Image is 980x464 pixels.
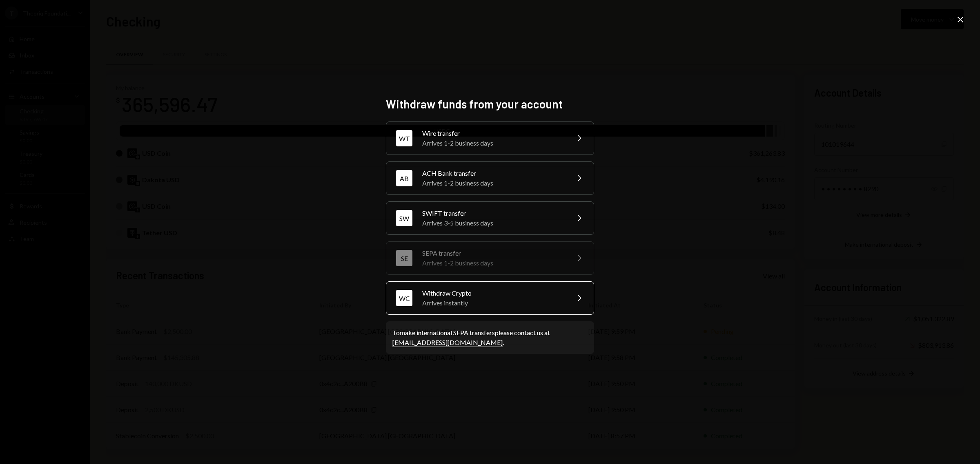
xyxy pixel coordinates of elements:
div: Wire transfer [422,128,564,138]
button: SESEPA transferArrives 1-2 business days [386,241,594,275]
div: SWIFT transfer [422,208,564,218]
div: Arrives 1-2 business days [422,178,564,188]
div: ACH Bank transfer [422,168,564,178]
div: SEPA transfer [422,248,564,258]
div: WT [396,130,412,146]
div: Arrives 1-2 business days [422,138,564,148]
button: SWSWIFT transferArrives 3-5 business days [386,201,594,235]
div: WC [396,290,412,306]
div: Arrives instantly [422,298,564,308]
div: Arrives 1-2 business days [422,258,564,268]
div: Withdraw Crypto [422,288,564,298]
div: To make international SEPA transfers please contact us at . [392,328,588,347]
h2: Withdraw funds from your account [386,96,594,112]
button: WTWire transferArrives 1-2 business days [386,122,594,155]
button: WCWithdraw CryptoArrives instantly [386,281,594,315]
button: ABACH Bank transferArrives 1-2 business days [386,161,594,195]
div: AB [396,170,412,186]
div: Arrives 3-5 business days [422,218,564,228]
div: SW [396,210,412,226]
a: [EMAIL_ADDRESS][DOMAIN_NAME] [392,338,503,347]
div: SE [396,250,412,266]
